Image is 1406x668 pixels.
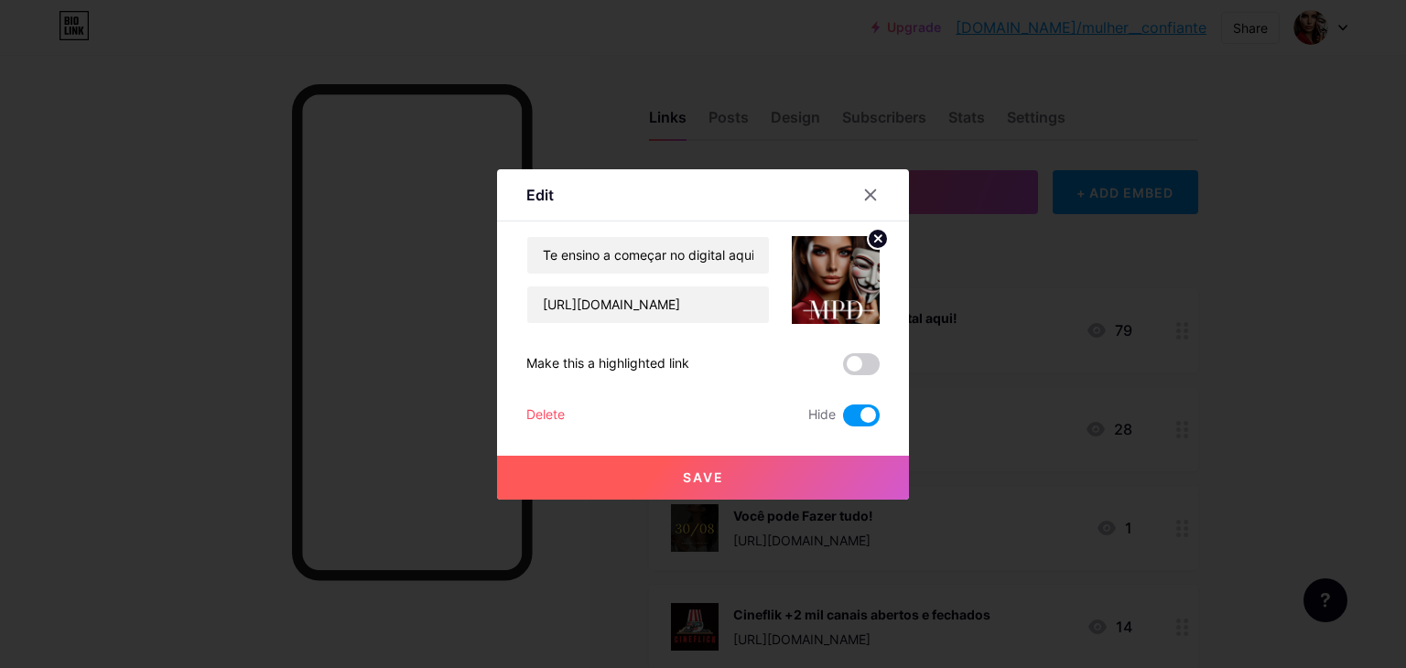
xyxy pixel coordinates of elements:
[808,404,836,426] span: Hide
[526,184,554,206] div: Edit
[792,236,880,324] img: link_thumbnail
[683,469,724,485] span: Save
[497,456,909,500] button: Save
[526,353,689,375] div: Make this a highlighted link
[527,237,769,274] input: Title
[527,286,769,323] input: URL
[526,404,565,426] div: Delete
